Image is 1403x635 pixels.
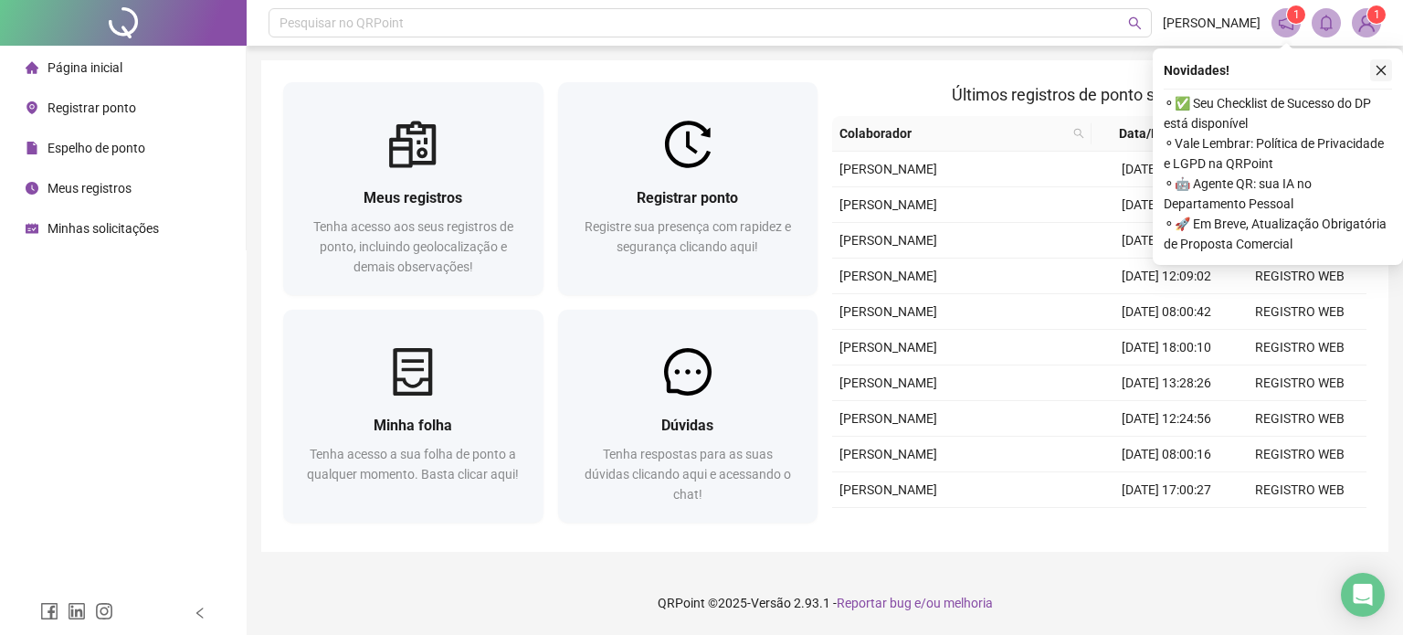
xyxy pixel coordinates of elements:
span: [PERSON_NAME] [839,162,937,176]
span: ⚬ ✅ Seu Checklist de Sucesso do DP está disponível [1164,93,1392,133]
span: Últimos registros de ponto sincronizados [952,85,1247,104]
span: 1 [1293,8,1300,21]
td: [DATE] 13:11:10 [1100,223,1233,259]
span: Tenha acesso aos seus registros de ponto, incluindo geolocalização e demais observações! [313,219,513,274]
span: [PERSON_NAME] [839,304,937,319]
span: environment [26,101,38,114]
span: [PERSON_NAME] [839,447,937,461]
span: Versão [751,596,791,610]
td: REGISTRO WEB [1233,437,1366,472]
sup: Atualize o seu contato no menu Meus Dados [1367,5,1386,24]
span: [PERSON_NAME] [839,411,937,426]
span: instagram [95,602,113,620]
span: close [1375,64,1387,77]
td: REGISTRO WEB [1233,294,1366,330]
span: search [1070,120,1088,147]
td: REGISTRO WEB [1233,401,1366,437]
span: bell [1318,15,1334,31]
span: Página inicial [47,60,122,75]
td: [DATE] 17:00:27 [1100,472,1233,508]
span: linkedin [68,602,86,620]
td: [DATE] 08:00:16 [1100,437,1233,472]
footer: QRPoint © 2025 - 2.93.1 - [247,571,1403,635]
span: ⚬ Vale Lembrar: Política de Privacidade e LGPD na QRPoint [1164,133,1392,174]
td: [DATE] 08:00:16 [1100,152,1233,187]
sup: 1 [1287,5,1305,24]
td: [DATE] 12:09:02 [1100,259,1233,294]
td: [DATE] 18:01:01 [1100,187,1233,223]
span: Minhas solicitações [47,221,159,236]
span: search [1073,128,1084,139]
span: Registre sua presença com rapidez e segurança clicando aqui! [585,219,791,254]
td: REGISTRO WEB [1233,508,1366,544]
td: REGISTRO WEB [1233,259,1366,294]
span: [PERSON_NAME] [839,197,937,212]
span: Minha folha [374,417,452,434]
span: schedule [26,222,38,235]
span: [PERSON_NAME] [839,482,937,497]
td: [DATE] 18:00:10 [1100,330,1233,365]
td: [DATE] 13:28:26 [1100,365,1233,401]
td: REGISTRO WEB [1233,472,1366,508]
span: Tenha acesso a sua folha de ponto a qualquer momento. Basta clicar aqui! [307,447,519,482]
span: Tenha respostas para as suas dúvidas clicando aqui e acessando o chat! [585,447,791,502]
span: left [194,607,206,619]
span: search [1128,16,1142,30]
td: REGISTRO WEB [1233,330,1366,365]
td: REGISTRO WEB [1233,365,1366,401]
a: Registrar pontoRegistre sua presença com rapidez e segurança clicando aqui! [558,82,818,295]
span: Meus registros [47,181,132,196]
th: Data/Hora [1092,116,1221,152]
span: [PERSON_NAME] [839,376,937,390]
span: Novidades ! [1164,60,1229,80]
span: Registrar ponto [47,101,136,115]
span: Meus registros [364,189,462,206]
span: [PERSON_NAME] [839,269,937,283]
td: [DATE] 08:00:42 [1100,294,1233,330]
span: facebook [40,602,58,620]
span: [PERSON_NAME] [1163,13,1261,33]
a: Meus registrosTenha acesso aos seus registros de ponto, incluindo geolocalização e demais observa... [283,82,543,295]
span: Dúvidas [661,417,713,434]
span: clock-circle [26,182,38,195]
span: 1 [1374,8,1380,21]
span: ⚬ 🚀 Em Breve, Atualização Obrigatória de Proposta Comercial [1164,214,1392,254]
div: Open Intercom Messenger [1341,573,1385,617]
span: [PERSON_NAME] [839,233,937,248]
a: Minha folhaTenha acesso a sua folha de ponto a qualquer momento. Basta clicar aqui! [283,310,543,523]
span: Data/Hora [1099,123,1199,143]
span: Reportar bug e/ou melhoria [837,596,993,610]
a: DúvidasTenha respostas para as suas dúvidas clicando aqui e acessando o chat! [558,310,818,523]
span: home [26,61,38,74]
span: notification [1278,15,1294,31]
td: [DATE] 12:24:56 [1100,401,1233,437]
span: Colaborador [839,123,1066,143]
span: Espelho de ponto [47,141,145,155]
span: Registrar ponto [637,189,738,206]
span: file [26,142,38,154]
span: [PERSON_NAME] [839,340,937,355]
img: 94622 [1353,9,1380,37]
span: ⚬ 🤖 Agente QR: sua IA no Departamento Pessoal [1164,174,1392,214]
td: [DATE] 13:10:37 [1100,508,1233,544]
